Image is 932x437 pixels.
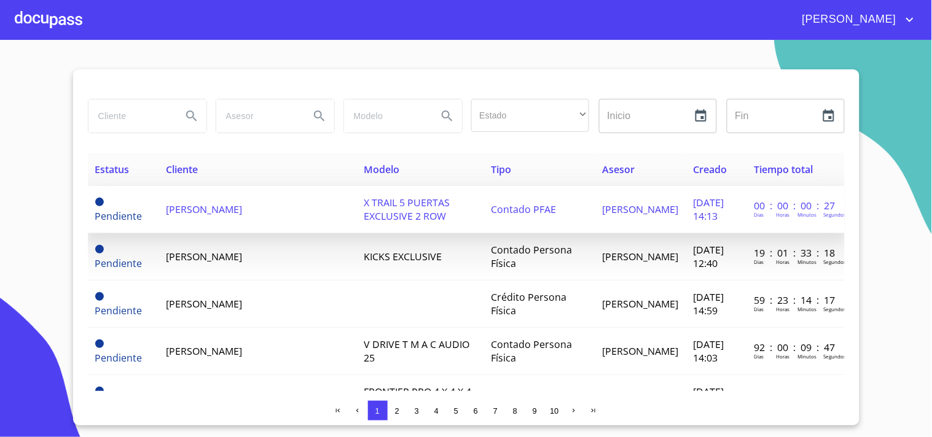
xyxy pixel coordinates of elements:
[823,211,846,218] p: Segundos
[754,246,837,260] p: 19 : 01 : 33 : 18
[491,163,511,176] span: Tipo
[797,306,816,312] p: Minutos
[776,353,789,360] p: Horas
[344,99,428,133] input: search
[793,10,903,29] span: [PERSON_NAME]
[364,163,399,176] span: Modelo
[602,203,678,216] span: [PERSON_NAME]
[474,406,478,416] span: 6
[550,406,558,416] span: 10
[797,353,816,360] p: Minutos
[754,341,837,354] p: 92 : 00 : 09 : 47
[776,211,789,218] p: Horas
[364,338,469,365] span: V DRIVE T M A C AUDIO 25
[364,385,471,412] span: FRONTIER PRO 4 X 4 X 4 TA 24
[177,101,206,131] button: Search
[754,211,764,218] p: Dias
[776,306,789,312] p: Horas
[693,243,724,270] span: [DATE] 12:40
[754,353,764,360] p: Dias
[823,306,846,312] p: Segundos
[693,385,724,412] span: [DATE] 14:55
[166,203,243,216] span: [PERSON_NAME]
[793,10,917,29] button: account of current user
[166,163,198,176] span: Cliente
[493,406,498,416] span: 7
[375,406,380,416] span: 1
[95,198,104,206] span: Pendiente
[95,351,143,365] span: Pendiente
[364,250,442,263] span: KICKS EXCLUSIVE
[434,406,439,416] span: 4
[491,243,572,270] span: Contado Persona Física
[95,387,104,395] span: Pendiente
[754,388,837,401] p: 93 : 23 : 17 : 49
[95,163,130,176] span: Estatus
[693,290,724,317] span: [DATE] 14:59
[95,304,143,317] span: Pendiente
[602,163,635,176] span: Asesor
[491,203,556,216] span: Contado PFAE
[513,406,517,416] span: 8
[471,99,589,132] div: ​
[395,406,399,416] span: 2
[602,297,678,311] span: [PERSON_NAME]
[95,339,104,348] span: Pendiente
[754,199,837,212] p: 00 : 00 : 00 : 27
[364,196,450,223] span: X TRAIL 5 PUERTAS EXCLUSIVE 2 ROW
[754,258,764,265] p: Dias
[454,406,458,416] span: 5
[95,209,143,223] span: Pendiente
[166,344,243,358] span: [PERSON_NAME]
[166,297,243,311] span: [PERSON_NAME]
[216,99,300,133] input: search
[754,293,837,307] p: 59 : 23 : 14 : 17
[823,353,846,360] p: Segundos
[491,290,566,317] span: Crédito Persona Física
[88,99,172,133] input: search
[427,401,447,420] button: 4
[545,401,565,420] button: 10
[407,401,427,420] button: 3
[693,163,727,176] span: Creado
[433,101,462,131] button: Search
[693,338,724,365] span: [DATE] 14:03
[754,163,813,176] span: Tiempo total
[525,401,545,420] button: 9
[823,258,846,265] p: Segundos
[797,211,816,218] p: Minutos
[602,344,678,358] span: [PERSON_NAME]
[95,245,104,253] span: Pendiente
[95,292,104,301] span: Pendiente
[95,257,143,270] span: Pendiente
[602,250,678,263] span: [PERSON_NAME]
[693,196,724,223] span: [DATE] 14:13
[533,406,537,416] span: 9
[491,338,572,365] span: Contado Persona Física
[305,101,334,131] button: Search
[466,401,486,420] button: 6
[776,258,789,265] p: Horas
[447,401,466,420] button: 5
[797,258,816,265] p: Minutos
[486,401,506,420] button: 7
[415,406,419,416] span: 3
[166,250,243,263] span: [PERSON_NAME]
[506,401,525,420] button: 8
[368,401,388,420] button: 1
[754,306,764,312] p: Dias
[388,401,407,420] button: 2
